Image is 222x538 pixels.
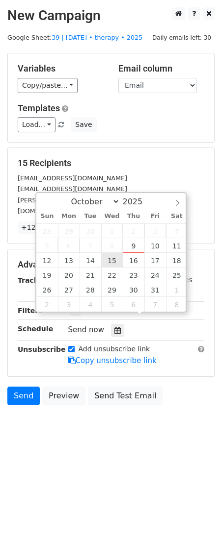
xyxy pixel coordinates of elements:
[101,297,123,312] span: November 5, 2025
[18,221,59,234] a: +12 more
[18,117,55,132] a: Load...
[80,213,101,220] span: Tue
[18,345,66,353] strong: Unsubscribe
[80,238,101,253] span: October 7, 2025
[101,253,123,268] span: October 15, 2025
[166,253,188,268] span: October 18, 2025
[101,238,123,253] span: October 8, 2025
[36,297,58,312] span: November 2, 2025
[7,387,40,405] a: Send
[18,63,104,74] h5: Variables
[80,297,101,312] span: November 4, 2025
[101,213,123,220] span: Wed
[80,253,101,268] span: October 14, 2025
[80,268,101,282] span: October 21, 2025
[68,356,157,365] a: Copy unsubscribe link
[88,387,163,405] a: Send Test Email
[101,282,123,297] span: October 29, 2025
[166,297,188,312] span: November 8, 2025
[149,34,215,41] a: Daily emails left: 30
[144,213,166,220] span: Fri
[7,34,142,41] small: Google Sheet:
[18,78,78,93] a: Copy/paste...
[36,238,58,253] span: October 5, 2025
[42,387,85,405] a: Preview
[18,325,53,333] strong: Schedule
[52,34,142,41] a: 39 | [DATE] • therapy • 2025
[166,223,188,238] span: October 4, 2025
[18,174,127,182] small: [EMAIL_ADDRESS][DOMAIN_NAME]
[123,213,144,220] span: Thu
[101,268,123,282] span: October 22, 2025
[120,197,155,206] input: Year
[18,259,204,270] h5: Advanced
[58,282,80,297] span: October 27, 2025
[71,117,96,132] button: Save
[123,253,144,268] span: October 16, 2025
[36,282,58,297] span: October 26, 2025
[123,238,144,253] span: October 9, 2025
[18,196,179,215] small: [PERSON_NAME][EMAIL_ADDRESS][PERSON_NAME][DOMAIN_NAME]
[58,213,80,220] span: Mon
[118,63,204,74] h5: Email column
[18,307,43,315] strong: Filters
[18,185,127,193] small: [EMAIL_ADDRESS][DOMAIN_NAME]
[123,223,144,238] span: October 2, 2025
[36,223,58,238] span: September 28, 2025
[166,268,188,282] span: October 25, 2025
[166,213,188,220] span: Sat
[144,268,166,282] span: October 24, 2025
[166,238,188,253] span: October 11, 2025
[18,158,204,169] h5: 15 Recipients
[80,282,101,297] span: October 28, 2025
[79,344,150,354] label: Add unsubscribe link
[58,238,80,253] span: October 6, 2025
[36,268,58,282] span: October 19, 2025
[58,297,80,312] span: November 3, 2025
[58,268,80,282] span: October 20, 2025
[101,223,123,238] span: October 1, 2025
[68,325,105,334] span: Send now
[144,223,166,238] span: October 3, 2025
[149,32,215,43] span: Daily emails left: 30
[80,223,101,238] span: September 30, 2025
[144,253,166,268] span: October 17, 2025
[36,213,58,220] span: Sun
[154,275,192,285] label: UTM Codes
[18,276,51,284] strong: Tracking
[58,223,80,238] span: September 29, 2025
[144,282,166,297] span: October 31, 2025
[58,253,80,268] span: October 13, 2025
[123,268,144,282] span: October 23, 2025
[123,282,144,297] span: October 30, 2025
[36,253,58,268] span: October 12, 2025
[144,238,166,253] span: October 10, 2025
[7,7,215,24] h2: New Campaign
[173,491,222,538] iframe: Chat Widget
[123,297,144,312] span: November 6, 2025
[18,103,60,113] a: Templates
[144,297,166,312] span: November 7, 2025
[166,282,188,297] span: November 1, 2025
